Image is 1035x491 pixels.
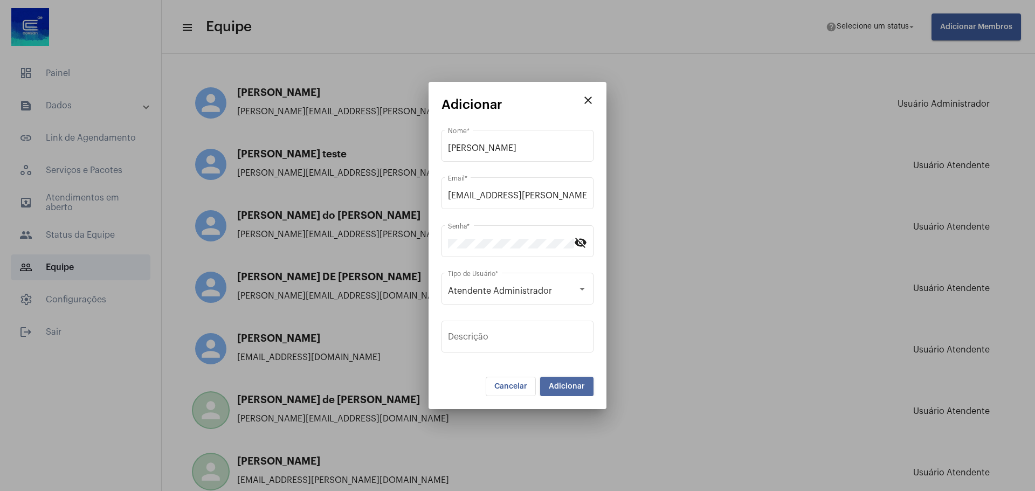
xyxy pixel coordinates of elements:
[448,334,587,344] input: Descrição(opcional)
[494,383,527,390] span: Cancelar
[441,98,577,112] mat-card-title: Adicionar
[486,377,536,396] button: Cancelar
[574,236,587,248] mat-icon: visibility_off
[582,94,595,107] mat-icon: close
[448,191,587,200] input: Email
[448,287,552,295] span: Atendente Administrador
[448,143,587,153] input: Nome
[540,377,594,396] button: Adicionar
[549,383,585,390] span: Adicionar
